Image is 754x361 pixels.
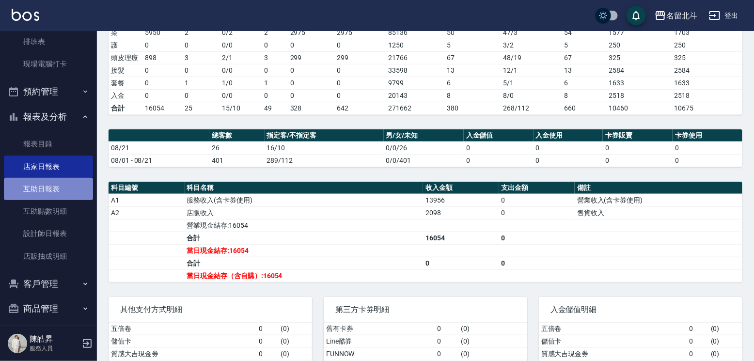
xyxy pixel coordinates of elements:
td: 898 [142,51,182,64]
td: 0 [464,154,534,167]
th: 卡券使用 [673,129,742,142]
td: 0 [142,77,182,89]
a: 互助點數明細 [4,200,93,222]
td: 合計 [185,232,424,244]
span: 入金儲值明細 [550,305,731,314]
td: 儲值卡 [539,335,687,347]
td: 營業收入(含卡券使用) [575,194,742,206]
button: 商品管理 [4,296,93,321]
td: 3 / 2 [501,39,562,51]
td: 營業現金結存:16054 [185,219,424,232]
td: 服務收入(含卡券使用) [185,194,424,206]
a: 排班表 [4,31,93,53]
td: ( 0 ) [708,347,742,360]
td: 0 [182,64,220,77]
td: 0 [435,347,458,360]
td: 20143 [386,89,444,102]
img: Logo [12,9,39,21]
td: 2975 [288,26,334,39]
th: 指定客/不指定客 [265,129,384,142]
td: 0 [262,64,287,77]
td: 0 [673,141,742,154]
td: 54 [562,26,607,39]
td: 250 [672,39,742,51]
td: 5 [444,39,501,51]
td: ( 0 ) [458,323,527,335]
td: 328 [288,102,334,114]
td: 1 [182,77,220,89]
td: 13 [444,64,501,77]
td: 套餐 [109,77,142,89]
td: 0 [334,89,386,102]
td: 1 [262,77,287,89]
td: ( 0 ) [278,323,312,335]
td: A2 [109,206,185,219]
td: 6 [444,77,501,89]
td: 2098 [423,206,499,219]
td: 67 [562,51,607,64]
td: 0 [534,141,603,154]
td: 護 [109,39,142,51]
span: 第三方卡券明細 [335,305,516,314]
td: 67 [444,51,501,64]
td: 接髮 [109,64,142,77]
td: 0 [687,347,708,360]
a: 現場電腦打卡 [4,53,93,75]
td: 08/21 [109,141,209,154]
th: 入金儲值 [464,129,534,142]
td: 325 [672,51,742,64]
td: 0 [423,257,499,269]
a: 報表目錄 [4,133,93,155]
td: 289/112 [265,154,384,167]
td: 8 [444,89,501,102]
td: 0/0/401 [384,154,464,167]
td: 當日現金結存:16054 [185,244,424,257]
td: 25 [182,102,220,114]
td: 0 [534,154,603,167]
td: 五倍卷 [539,323,687,335]
td: 08/01 - 08/21 [109,154,209,167]
td: 1577 [607,26,672,39]
td: 頭皮理療 [109,51,142,64]
td: 入金 [109,89,142,102]
th: 收入金額 [423,182,499,194]
td: 染 [109,26,142,39]
td: 10675 [672,102,742,114]
td: 10460 [607,102,672,114]
th: 總客數 [209,129,264,142]
td: 質感大吉現金券 [109,347,256,360]
a: 互助日報表 [4,178,93,200]
td: 2518 [672,89,742,102]
td: 5 [562,39,607,51]
td: 3 [262,51,287,64]
td: 15/10 [220,102,262,114]
button: 名留北斗 [651,6,701,26]
td: 2 [262,26,287,39]
td: 0 / 0 [220,39,262,51]
td: 16/10 [265,141,384,154]
td: 0 [464,141,534,154]
td: 6 [562,77,607,89]
td: 0 [334,39,386,51]
td: 五倍卷 [109,323,256,335]
td: 2518 [607,89,672,102]
td: 5 / 1 [501,77,562,89]
td: 0 / 0 [220,64,262,77]
td: 0 [182,89,220,102]
td: 47 / 3 [501,26,562,39]
th: 卡券販賣 [603,129,673,142]
td: 8 [562,89,607,102]
button: 報表及分析 [4,104,93,129]
th: 支出金額 [499,182,575,194]
td: 0 [142,39,182,51]
td: 質感大吉現金券 [539,347,687,360]
td: 0 [435,323,458,335]
td: 0 [673,154,742,167]
td: 50 [444,26,501,39]
div: 名留北斗 [666,10,697,22]
td: 26 [209,141,264,154]
a: 設計師日報表 [4,222,93,245]
td: 2975 [334,26,386,39]
button: save [627,6,646,25]
td: 1 / 0 [220,77,262,89]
